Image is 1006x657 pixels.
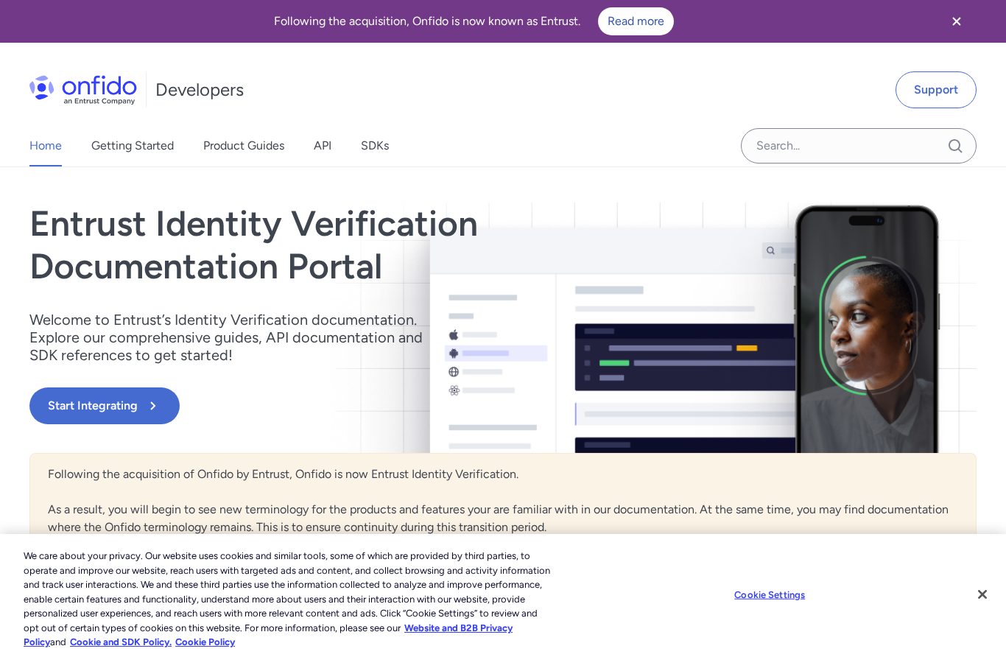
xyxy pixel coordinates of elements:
[896,71,977,108] a: Support
[29,387,180,424] button: Start Integrating
[24,549,553,650] div: We care about your privacy. Our website uses cookies and similar tools, some of which are provide...
[29,125,62,166] a: Home
[929,3,984,40] button: Close banner
[724,580,816,609] button: Cookie Settings
[70,636,172,647] a: Cookie and SDK Policy.
[966,578,999,611] button: Close
[361,125,389,166] a: SDKs
[598,7,674,35] a: Read more
[175,636,235,647] a: Cookie Policy
[91,125,174,166] a: Getting Started
[29,75,137,105] img: Onfido Logo
[29,453,977,584] div: Following the acquisition of Onfido by Entrust, Onfido is now Entrust Identity Verification. As a...
[29,203,692,287] h1: Entrust Identity Verification Documentation Portal
[203,125,284,166] a: Product Guides
[29,387,692,424] a: Start Integrating
[948,13,965,30] svg: Close banner
[741,128,977,164] input: Onfido search input field
[155,78,244,102] h1: Developers
[314,125,331,166] a: API
[29,311,442,364] p: Welcome to Entrust’s Identity Verification documentation. Explore our comprehensive guides, API d...
[18,7,929,35] div: Following the acquisition, Onfido is now known as Entrust.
